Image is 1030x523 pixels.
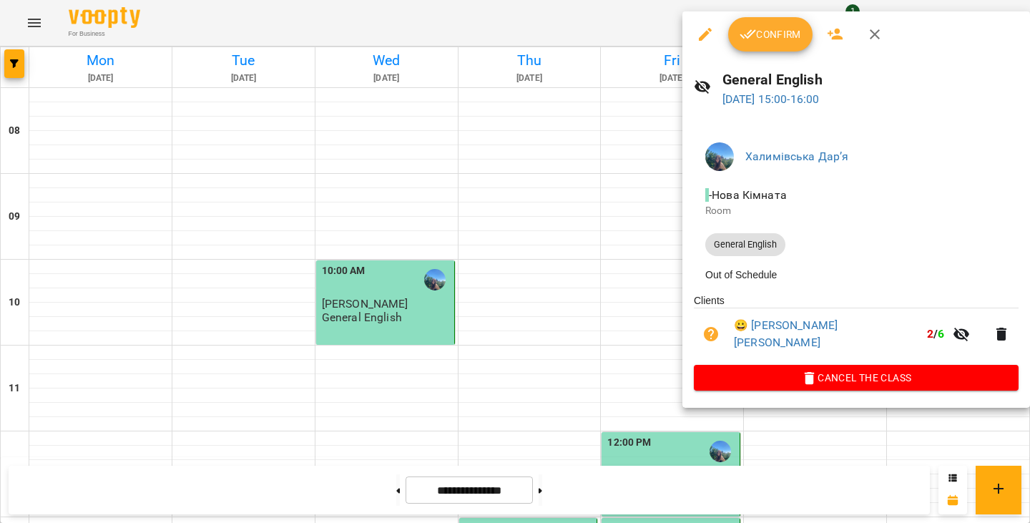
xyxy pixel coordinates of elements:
ul: Clients [694,293,1019,365]
a: 😀 [PERSON_NAME] [PERSON_NAME] [734,317,921,351]
button: Cancel the class [694,365,1019,391]
span: 6 [938,327,944,341]
span: General English [705,238,785,251]
span: 2 [927,327,933,341]
p: Room [705,204,1007,218]
a: Халимівська Дарʼя [745,150,849,163]
b: / [927,327,944,341]
span: Cancel the class [705,369,1007,386]
h6: General English [722,69,1019,91]
li: Out of Schedule [694,262,1019,288]
span: Confirm [740,26,801,43]
button: Unpaid. Bill the attendance? [694,317,728,351]
span: - Нова Кімната [705,188,790,202]
img: a7d4f18d439b15bc62280586adbb99de.jpg [705,142,734,171]
button: Confirm [728,17,813,52]
a: [DATE] 15:00-16:00 [722,92,820,106]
